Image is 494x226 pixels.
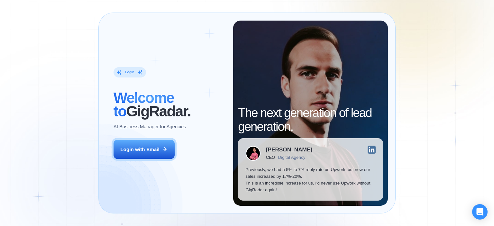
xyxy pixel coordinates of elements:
div: Digital Agency [278,155,306,160]
span: Welcome to [114,89,174,120]
div: Login with Email [120,146,160,153]
p: Previously, we had a 5% to 7% reply rate on Upwork, but now our sales increased by 17%-20%. This ... [245,166,376,194]
h2: The next generation of lead generation. [238,106,383,133]
h2: ‍ GigRadar. [114,91,226,118]
div: CEO [266,155,275,160]
p: AI Business Manager for Agencies [114,123,186,130]
div: Login [125,70,134,75]
div: Open Intercom Messenger [472,204,488,220]
div: [PERSON_NAME] [266,147,312,152]
button: Login with Email [114,140,175,159]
